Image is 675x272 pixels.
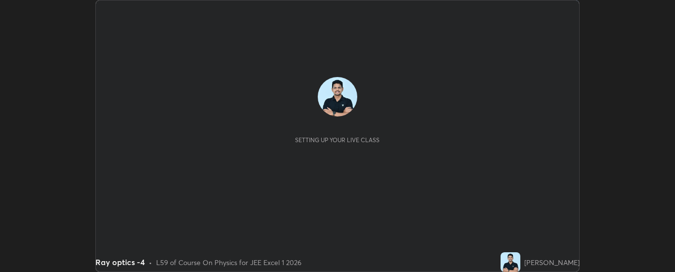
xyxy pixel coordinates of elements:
[318,77,357,117] img: a8c2744b4dbf429fb825013d7c421360.jpg
[524,257,580,268] div: [PERSON_NAME]
[501,252,520,272] img: a8c2744b4dbf429fb825013d7c421360.jpg
[156,257,301,268] div: L59 of Course On Physics for JEE Excel 1 2026
[295,136,380,144] div: Setting up your live class
[149,257,152,268] div: •
[95,256,145,268] div: Ray optics -4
